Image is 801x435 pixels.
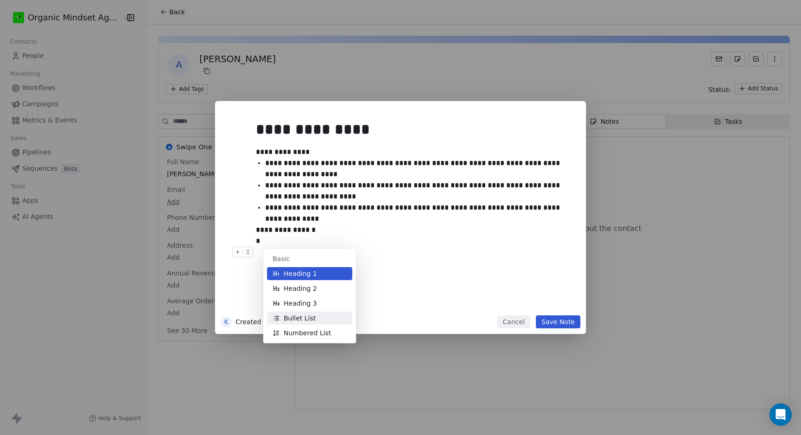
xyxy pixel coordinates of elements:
[284,269,317,278] span: Heading 1
[235,317,306,326] span: Created 1 minute ago
[267,282,352,295] button: Heading 2
[221,316,232,327] span: K
[267,326,352,339] button: Numbered List
[284,284,317,293] span: Heading 2
[273,254,347,263] span: Basic
[284,328,331,338] span: Numbered List
[284,313,316,323] span: Bullet List
[536,315,580,328] button: Save Note
[497,315,530,328] button: Cancel
[267,267,352,280] button: Heading 1
[267,297,352,310] button: Heading 3
[284,299,317,308] span: Heading 3
[267,312,352,325] button: Bullet List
